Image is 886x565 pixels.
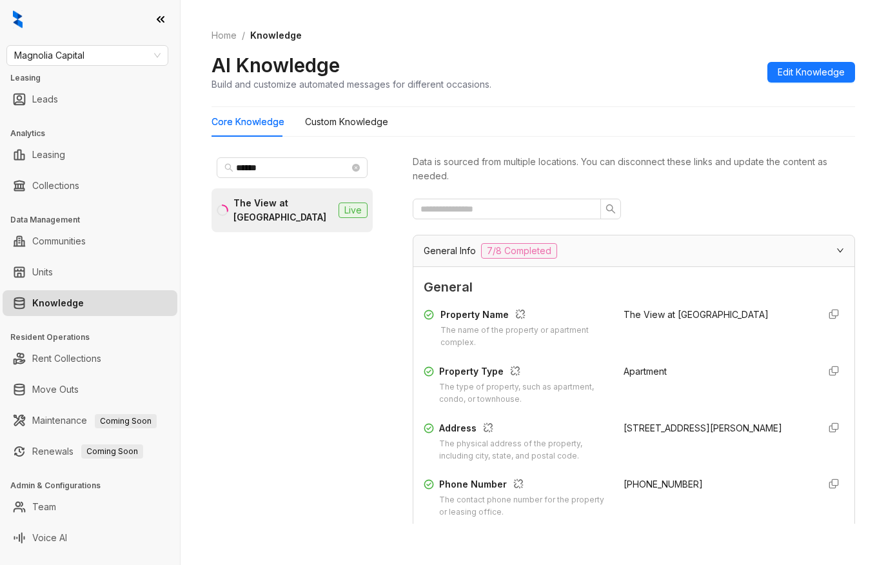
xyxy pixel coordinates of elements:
[95,414,157,428] span: Coming Soon
[10,128,180,139] h3: Analytics
[624,309,769,320] span: The View at [GEOGRAPHIC_DATA]
[439,494,608,519] div: The contact phone number for the property or leasing office.
[3,346,177,372] li: Rent Collections
[81,444,143,459] span: Coming Soon
[440,324,608,349] div: The name of the property or apartment complex.
[424,244,476,258] span: General Info
[212,77,491,91] div: Build and customize automated messages for different occasions.
[250,30,302,41] span: Knowledge
[13,10,23,28] img: logo
[3,525,177,551] li: Voice AI
[32,494,56,520] a: Team
[413,155,855,183] div: Data is sourced from multiple locations. You can disconnect these links and update the content as...
[233,196,333,224] div: The View at [GEOGRAPHIC_DATA]
[3,173,177,199] li: Collections
[10,480,180,491] h3: Admin & Configurations
[32,290,84,316] a: Knowledge
[3,228,177,254] li: Communities
[3,259,177,285] li: Units
[209,28,239,43] a: Home
[242,28,245,43] li: /
[439,364,608,381] div: Property Type
[440,308,608,324] div: Property Name
[14,46,161,65] span: Magnolia Capital
[352,164,360,172] span: close-circle
[624,366,667,377] span: Apartment
[212,115,284,129] div: Core Knowledge
[836,246,844,254] span: expanded
[424,277,844,297] span: General
[439,477,608,494] div: Phone Number
[32,525,67,551] a: Voice AI
[32,86,58,112] a: Leads
[624,479,703,490] span: [PHONE_NUMBER]
[32,173,79,199] a: Collections
[212,53,340,77] h2: AI Knowledge
[32,439,143,464] a: RenewalsComing Soon
[32,346,101,372] a: Rent Collections
[32,142,65,168] a: Leasing
[339,203,368,218] span: Live
[439,381,608,406] div: The type of property, such as apartment, condo, or townhouse.
[481,243,557,259] span: 7/8 Completed
[3,377,177,402] li: Move Outs
[3,408,177,433] li: Maintenance
[605,204,616,214] span: search
[439,438,608,462] div: The physical address of the property, including city, state, and postal code.
[413,235,854,266] div: General Info7/8 Completed
[3,290,177,316] li: Knowledge
[10,214,180,226] h3: Data Management
[778,65,845,79] span: Edit Knowledge
[10,332,180,343] h3: Resident Operations
[439,421,608,438] div: Address
[32,259,53,285] a: Units
[224,163,233,172] span: search
[624,421,808,435] div: [STREET_ADDRESS][PERSON_NAME]
[3,494,177,520] li: Team
[3,142,177,168] li: Leasing
[305,115,388,129] div: Custom Knowledge
[3,439,177,464] li: Renewals
[32,377,79,402] a: Move Outs
[3,86,177,112] li: Leads
[10,72,180,84] h3: Leasing
[767,62,855,83] button: Edit Knowledge
[32,228,86,254] a: Communities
